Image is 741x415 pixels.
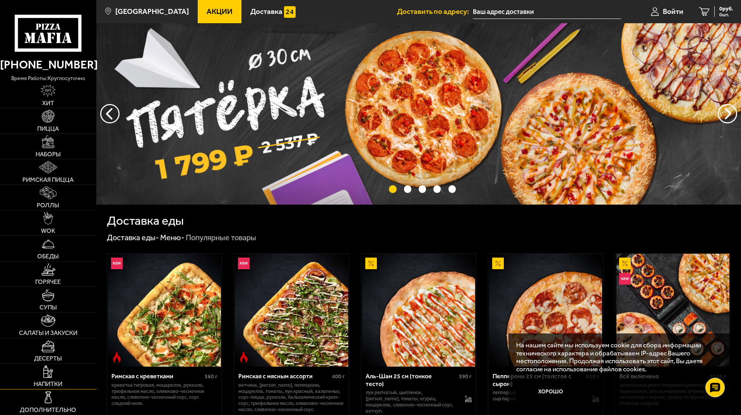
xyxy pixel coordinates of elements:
p: лук репчатый, цыпленок, [PERSON_NAME], томаты, огурец, моцарелла, сливочно-чесночный соус, кетчуп. [366,389,457,414]
img: Римская с мясным ассорти [235,254,348,367]
span: Хит [42,100,54,106]
button: предыдущий [718,104,737,123]
p: ветчина, [PERSON_NAME], пепперони, моцарелла, томаты, лук красный, халапеньо, соус-пицца, руккола... [238,382,345,413]
p: На нашем сайте мы используем cookie для сбора информации технического характера и обрабатываем IP... [516,341,719,373]
span: [GEOGRAPHIC_DATA] [115,8,189,15]
span: Роллы [37,202,59,208]
a: НовинкаОстрое блюдоРимская с креветками [107,254,222,367]
span: 400 г [332,373,345,380]
span: Доставить по адресу: [397,8,473,15]
span: Наборы [36,151,61,157]
span: Акции [207,8,233,15]
div: Римская с мясным ассорти [238,372,330,380]
p: пепперони, [PERSON_NAME], соус-пицца, сыр пармезан (на борт). [493,389,584,402]
a: АкционныйНовинкаВсё включено [615,254,730,367]
span: 0 руб. [719,6,733,12]
img: Новинка [619,273,631,285]
img: Новинка [238,258,250,269]
p: креветка тигровая, моцарелла, руккола, трюфельное масло, оливково-чесночное масло, сливочно-чесно... [111,382,218,407]
span: Обеды [37,253,59,260]
span: 0 шт. [719,12,733,17]
span: Супы [39,304,57,311]
span: 360 г [205,373,217,380]
input: Ваш адрес доставки [473,5,621,19]
span: Войти [663,8,683,15]
button: точки переключения [433,185,441,193]
div: Римская с креветками [111,372,203,380]
span: Пицца [37,126,59,132]
img: Новинка [111,258,123,269]
span: Доставка [250,8,282,15]
img: Всё включено [616,254,729,367]
img: Острое блюдо [111,352,123,363]
img: Акционный [365,258,377,269]
span: Салаты и закуски [19,330,77,336]
button: Хорошо [516,381,586,404]
button: точки переключения [404,185,411,193]
span: Горячее [35,279,61,285]
img: Акционный [619,258,631,269]
span: Римская пицца [22,177,74,183]
img: 15daf4d41897b9f0e9f617042186c801.svg [284,6,296,18]
a: Доставка еды- [107,233,159,242]
span: Десерты [34,355,62,362]
button: точки переключения [448,185,456,193]
img: Акционный [492,258,504,269]
img: Острое блюдо [238,352,250,363]
button: следующий [100,104,120,123]
a: АкционныйАль-Шам 25 см (тонкое тесто) [361,254,476,367]
div: Популярные товары [186,233,256,243]
div: Пепперони 25 см (толстое с сыром) [493,372,584,387]
a: АкционныйПепперони 25 см (толстое с сыром) [488,254,603,367]
h1: Доставка еды [107,215,184,227]
span: 390 г [459,373,472,380]
div: Аль-Шам 25 см (тонкое тесто) [366,372,457,387]
a: НовинкаОстрое блюдоРимская с мясным ассорти [234,254,349,367]
img: Римская с креветками [108,254,221,367]
span: Дополнительно [20,407,76,413]
a: Меню- [160,233,185,242]
img: Пепперони 25 см (толстое с сыром) [489,254,602,367]
span: WOK [41,228,55,234]
img: Аль-Шам 25 см (тонкое тесто) [362,254,475,367]
button: точки переключения [389,185,396,193]
button: точки переключения [419,185,426,193]
span: Напитки [34,381,62,387]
